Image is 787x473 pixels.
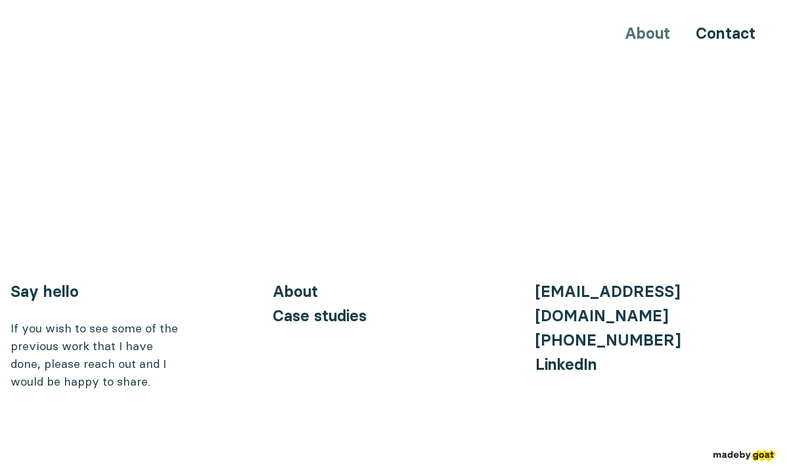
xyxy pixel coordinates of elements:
div: If you wish to see some of the previous work that I have done, please reach out and I would be ha... [11,319,181,390]
a: [PHONE_NUMBER] [535,330,681,349]
a: About [273,282,318,301]
a: LinkedIn [535,355,597,374]
a: Contact [696,24,755,43]
a: [EMAIL_ADDRESS][DOMAIN_NAME] [535,282,680,325]
a: Website made by wearegoat [713,443,776,466]
a: Case studies [273,306,367,325]
a: Say hello [11,282,79,301]
img: Website made by wearegoat [713,449,776,462]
